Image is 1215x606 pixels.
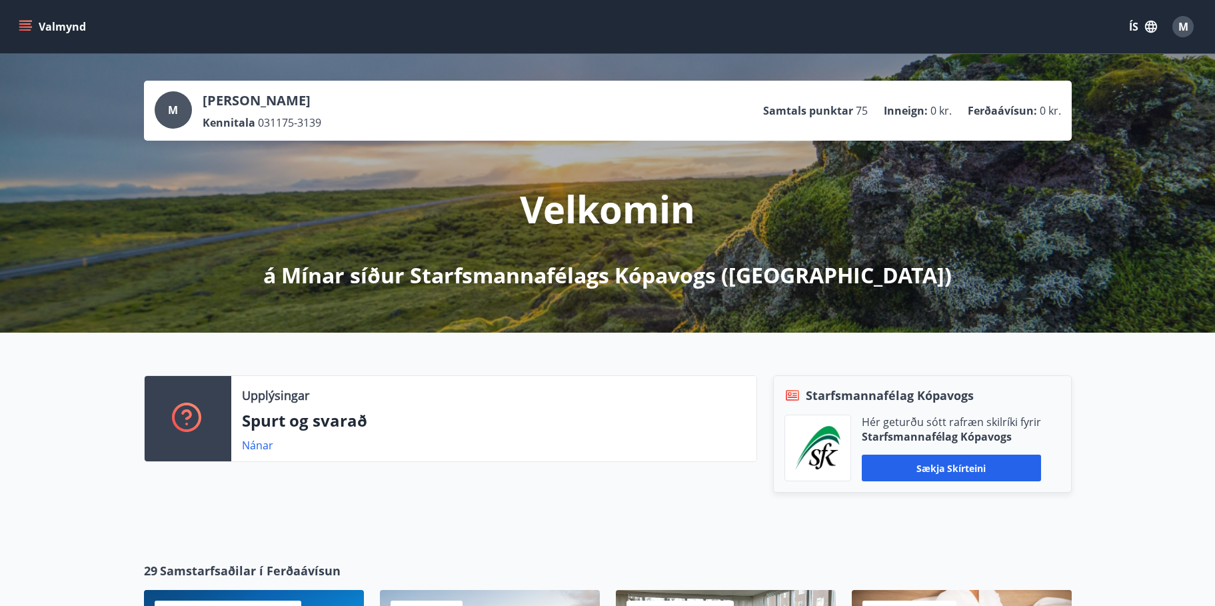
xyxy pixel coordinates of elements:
span: Samstarfsaðilar í Ferðaávísun [160,562,341,579]
button: M [1167,11,1199,43]
a: Nánar [242,438,273,453]
p: Samtals punktar [763,103,853,118]
button: Sækja skírteini [862,455,1041,481]
button: menu [16,15,91,39]
span: 0 kr. [1040,103,1061,118]
span: 75 [856,103,868,118]
p: Ferðaávísun : [968,103,1037,118]
p: Starfsmannafélag Kópavogs [862,429,1041,444]
button: ÍS [1122,15,1164,39]
p: á Mínar síður Starfsmannafélags Kópavogs ([GEOGRAPHIC_DATA]) [263,261,952,290]
p: [PERSON_NAME] [203,91,321,110]
p: Spurt og svarað [242,409,746,432]
span: Starfsmannafélag Kópavogs [806,387,974,404]
span: 29 [144,562,157,579]
span: M [1178,19,1188,34]
p: Hér geturðu sótt rafræn skilríki fyrir [862,415,1041,429]
span: 031175-3139 [258,115,321,130]
p: Inneign : [884,103,928,118]
p: Upplýsingar [242,387,309,404]
p: Velkomin [520,183,695,234]
span: 0 kr. [930,103,952,118]
span: M [168,103,178,117]
img: x5MjQkxwhnYn6YREZUTEa9Q4KsBUeQdWGts9Dj4O.png [795,426,840,470]
p: Kennitala [203,115,255,130]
